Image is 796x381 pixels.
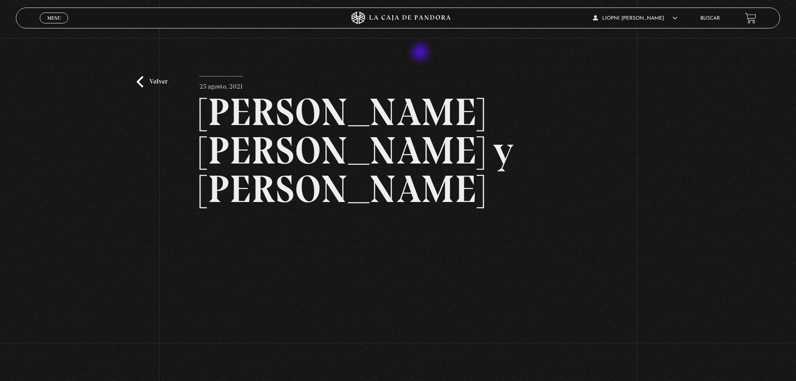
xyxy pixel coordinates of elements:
p: 25 agosto, 2021 [199,76,243,93]
a: Buscar [700,16,720,21]
span: Menu [47,15,61,20]
a: Volver [137,76,168,87]
h2: [PERSON_NAME] [PERSON_NAME] y [PERSON_NAME] [199,93,597,208]
a: View your shopping cart [745,13,756,24]
span: Cerrar [44,23,64,28]
span: LIOPNI [PERSON_NAME] [593,16,677,21]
